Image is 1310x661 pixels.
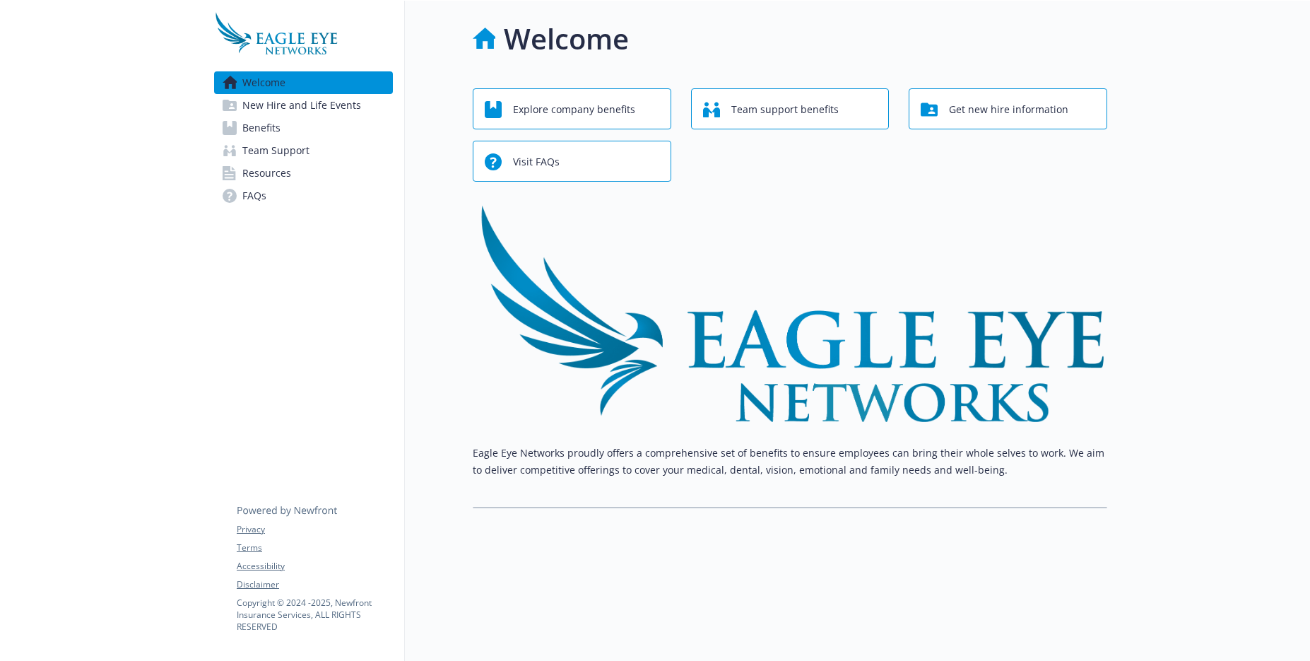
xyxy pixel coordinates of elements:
button: Visit FAQs [473,141,671,182]
span: Welcome [242,71,285,94]
a: Resources [214,162,393,185]
span: Team Support [242,139,309,162]
p: Eagle Eye Networks proudly offers a comprehensive set of benefits to ensure employees can bring t... [473,445,1107,479]
img: overview page banner [473,204,1107,422]
a: Terms [237,542,392,554]
span: Get new hire information [949,96,1068,123]
a: Benefits [214,117,393,139]
span: FAQs [242,185,266,207]
a: Accessibility [237,560,392,573]
a: Disclaimer [237,578,392,591]
a: Privacy [237,523,392,536]
button: Get new hire information [909,88,1107,129]
span: Team support benefits [731,96,839,123]
a: New Hire and Life Events [214,94,393,117]
span: New Hire and Life Events [242,94,361,117]
span: Visit FAQs [513,148,560,175]
span: Explore company benefits [513,96,635,123]
span: Resources [242,162,291,185]
a: Team Support [214,139,393,162]
button: Team support benefits [691,88,890,129]
p: Copyright © 2024 - 2025 , Newfront Insurance Services, ALL RIGHTS RESERVED [237,597,392,633]
a: Welcome [214,71,393,94]
a: FAQs [214,185,393,207]
button: Explore company benefits [473,88,671,129]
span: Benefits [242,117,281,139]
h1: Welcome [504,18,629,60]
